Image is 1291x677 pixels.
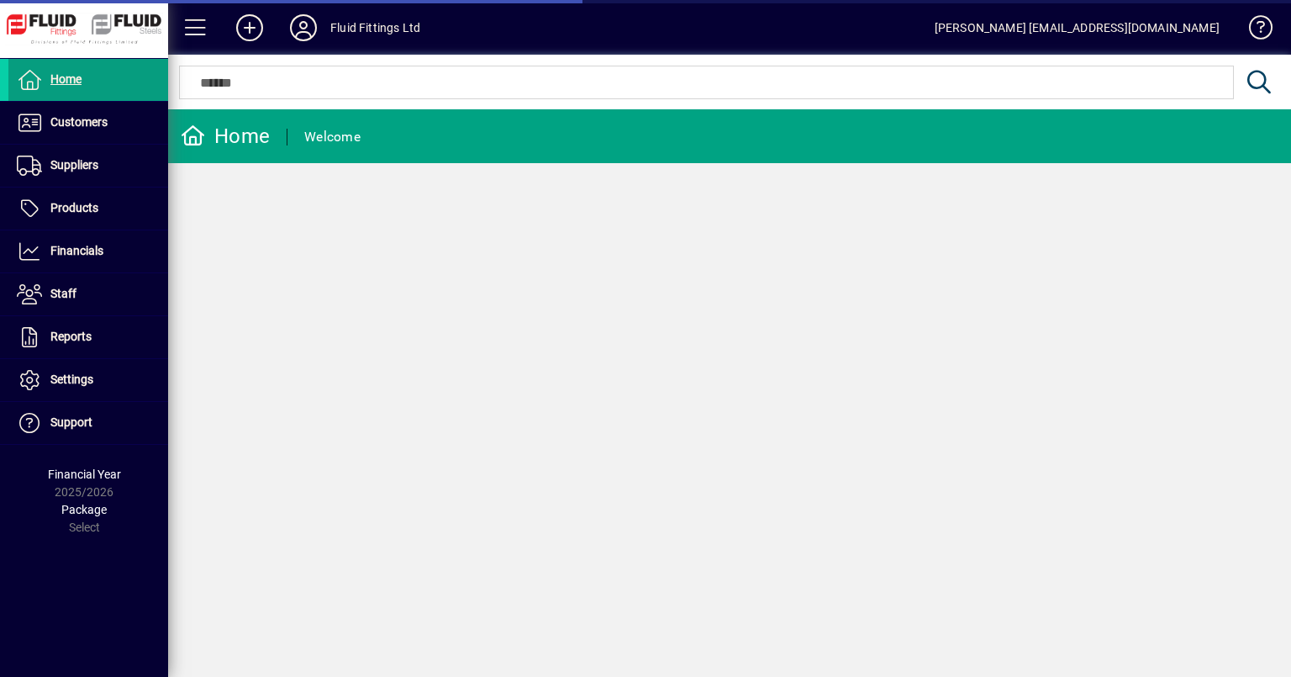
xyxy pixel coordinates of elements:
[50,287,76,300] span: Staff
[8,230,168,272] a: Financials
[50,201,98,214] span: Products
[8,359,168,401] a: Settings
[8,102,168,144] a: Customers
[50,158,98,172] span: Suppliers
[61,503,107,516] span: Package
[181,123,270,150] div: Home
[330,14,420,41] div: Fluid Fittings Ltd
[50,244,103,257] span: Financials
[50,330,92,343] span: Reports
[277,13,330,43] button: Profile
[1236,3,1270,58] a: Knowledge Base
[50,72,82,86] span: Home
[50,373,93,386] span: Settings
[48,468,121,481] span: Financial Year
[8,188,168,230] a: Products
[8,316,168,358] a: Reports
[304,124,361,151] div: Welcome
[8,402,168,444] a: Support
[223,13,277,43] button: Add
[935,14,1220,41] div: [PERSON_NAME] [EMAIL_ADDRESS][DOMAIN_NAME]
[8,145,168,187] a: Suppliers
[50,415,92,429] span: Support
[8,273,168,315] a: Staff
[50,115,108,129] span: Customers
